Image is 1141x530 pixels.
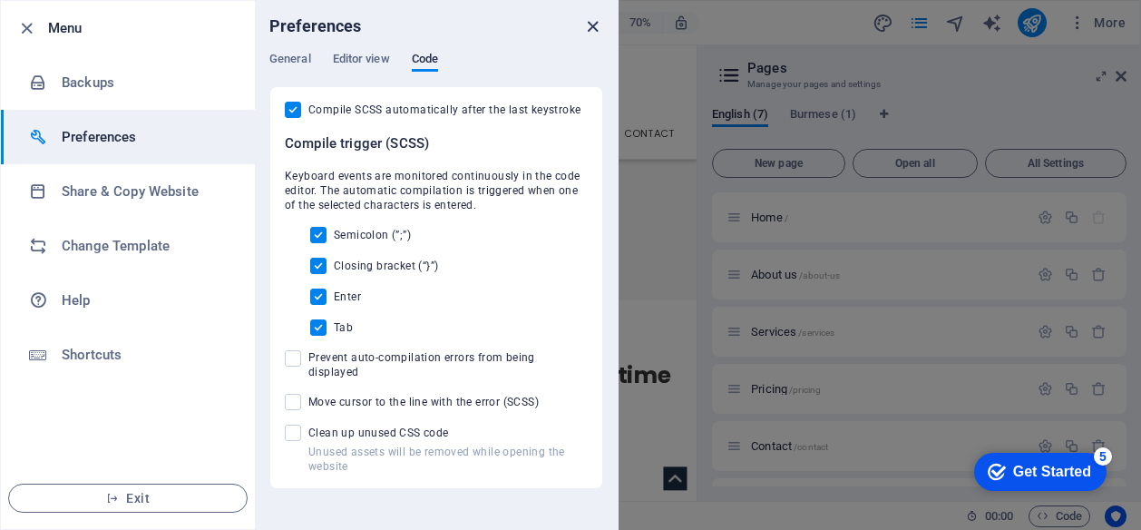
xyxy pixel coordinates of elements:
span: Prevent auto-compilation errors from being displayed [308,350,588,379]
span: Tab [334,320,353,335]
div: 5 [134,4,152,22]
div: Get Started 5 items remaining, 0% complete [15,9,147,47]
button: close [581,15,603,37]
h6: Compile trigger (SCSS) [285,132,588,154]
h6: Help [62,290,229,311]
h6: Shortcuts [62,344,229,366]
h6: Preferences [62,126,229,148]
p: Unused assets will be removed while opening the website [308,445,588,474]
span: Code [412,48,438,74]
h6: Share & Copy Website [62,181,229,202]
span: Keyboard events are monitored continuously in the code editor. The automatic compilation is trigg... [285,169,588,212]
span: Compile SCSS automatically after the last keystroke [308,103,580,117]
div: Get Started [54,20,132,36]
span: General [269,48,311,74]
span: Closing bracket (“}”) [334,259,438,273]
span: Enter [334,290,361,304]
h6: Backups [62,72,229,93]
div: Preferences [269,52,603,86]
h6: Preferences [269,15,362,37]
span: Editor view [333,48,390,74]
button: Exit [8,484,248,513]
h6: Change Template [62,235,229,257]
span: Clean up unused CSS code [308,426,588,440]
span: Exit [24,491,232,505]
a: Help [1,273,255,328]
span: Move cursor to the line with the error (SCSS) [308,395,539,409]
span: Semicolon (”;”) [334,228,411,242]
h6: Menu [48,17,240,39]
